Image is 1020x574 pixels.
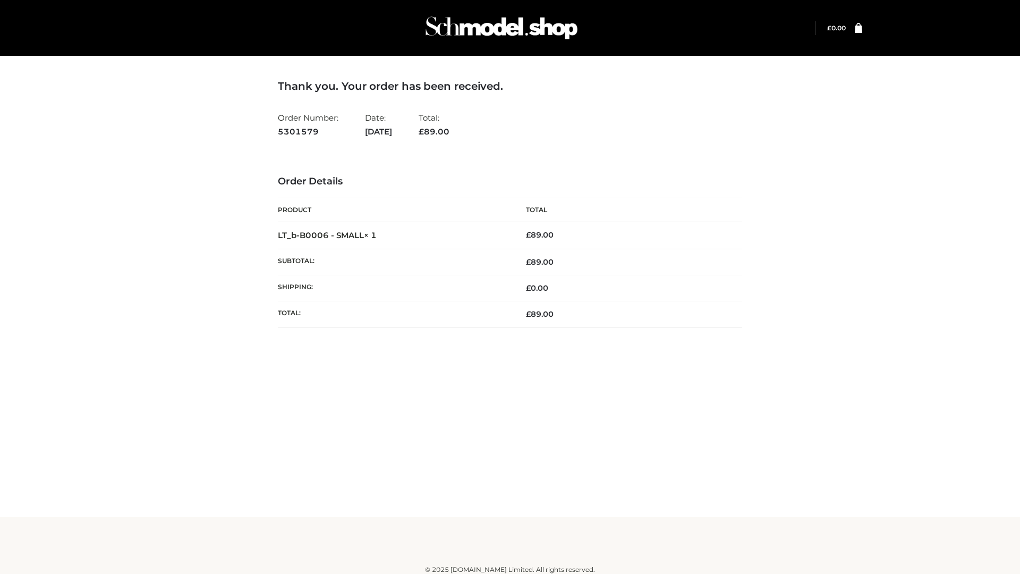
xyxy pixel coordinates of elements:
span: 89.00 [419,126,449,137]
span: £ [526,257,531,267]
img: Schmodel Admin 964 [422,7,581,49]
th: Total [510,198,742,222]
th: Shipping: [278,275,510,301]
a: £0.00 [827,24,846,32]
span: 89.00 [526,309,554,319]
th: Total: [278,301,510,327]
strong: LT_b-B0006 - SMALL [278,230,377,240]
th: Product [278,198,510,222]
span: £ [526,230,531,240]
span: 89.00 [526,257,554,267]
bdi: 0.00 [827,24,846,32]
strong: 5301579 [278,125,338,139]
bdi: 0.00 [526,283,548,293]
li: Date: [365,108,392,141]
strong: [DATE] [365,125,392,139]
h3: Order Details [278,176,742,188]
span: £ [526,283,531,293]
h3: Thank you. Your order has been received. [278,80,742,92]
span: £ [419,126,424,137]
strong: × 1 [364,230,377,240]
span: £ [526,309,531,319]
li: Order Number: [278,108,338,141]
span: £ [827,24,831,32]
li: Total: [419,108,449,141]
th: Subtotal: [278,249,510,275]
bdi: 89.00 [526,230,554,240]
